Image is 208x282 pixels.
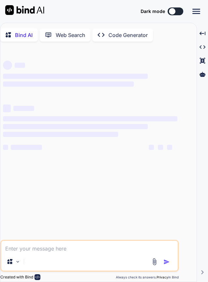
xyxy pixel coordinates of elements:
[167,145,172,150] span: ‌
[35,274,40,280] img: bind-logo
[15,31,33,39] p: Bind AI
[151,258,158,265] img: attachment
[13,106,34,111] span: ‌
[158,145,163,150] span: ‌
[3,124,148,129] span: ‌
[0,275,33,280] p: Created with Bind
[108,31,148,39] p: Code Generator
[5,5,44,15] img: Bind AI
[15,259,21,264] img: Pick Models
[3,61,12,70] span: ‌
[157,275,168,279] span: Privacy
[56,31,85,39] p: Web Search
[3,81,134,87] span: ‌
[141,8,165,15] span: Dark mode
[163,259,170,265] img: icon
[116,275,179,280] p: Always check its answers. in Bind
[3,116,177,121] span: ‌
[11,145,42,150] span: ‌
[15,63,25,68] span: ‌
[149,145,154,150] span: ‌
[3,132,118,137] span: ‌
[3,74,148,79] span: ‌
[3,104,11,112] span: ‌
[3,145,8,150] span: ‌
